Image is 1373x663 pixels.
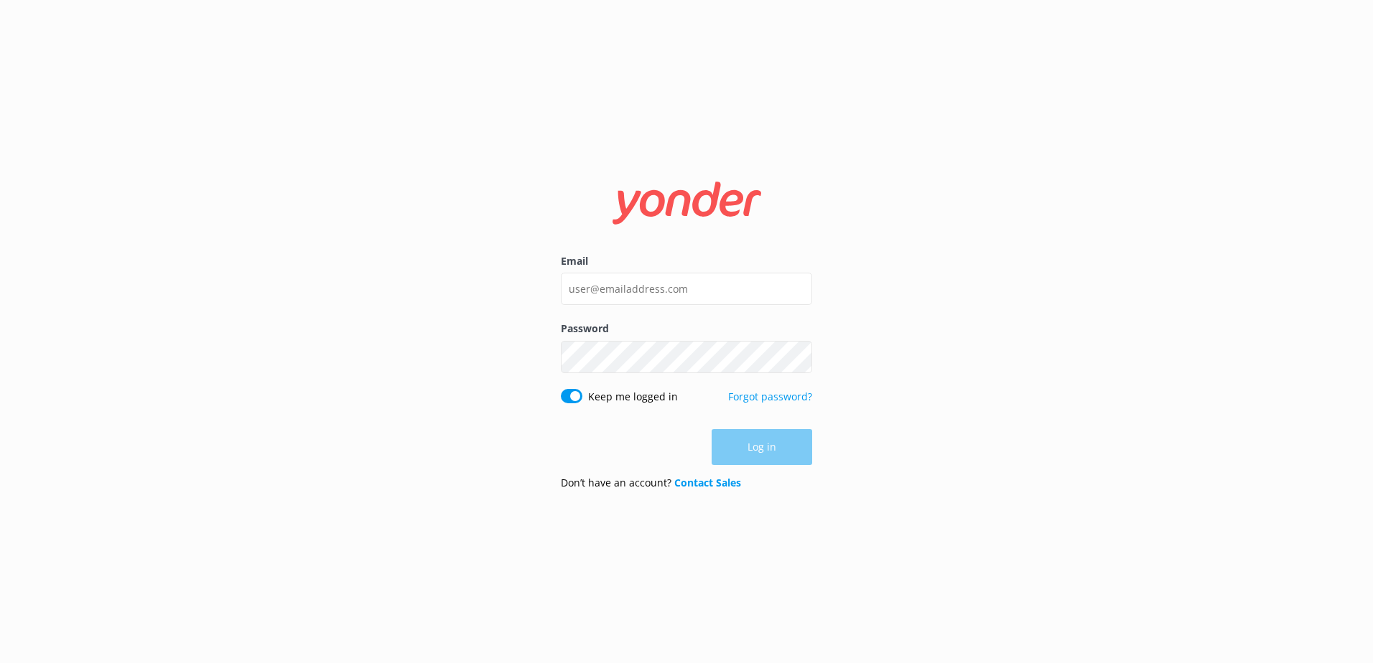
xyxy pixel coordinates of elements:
a: Forgot password? [728,390,812,403]
label: Password [561,321,812,337]
a: Contact Sales [674,476,741,489]
label: Email [561,253,812,269]
input: user@emailaddress.com [561,273,812,305]
button: Show password [783,342,812,371]
p: Don’t have an account? [561,475,741,491]
label: Keep me logged in [588,389,678,405]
